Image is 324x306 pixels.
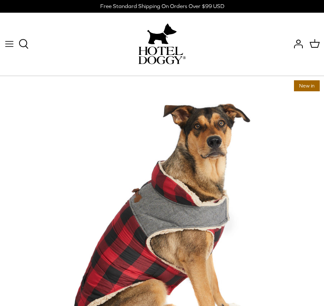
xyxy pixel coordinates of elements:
img: hoteldoggycom [138,46,186,64]
a: Account [287,35,305,53]
span: New in [294,80,320,91]
div: Free Standard Shipping On Orders Over $99 USD [100,3,224,10]
img: dog-icon.svg [147,21,177,46]
a: hoteldoggycom [138,21,186,67]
